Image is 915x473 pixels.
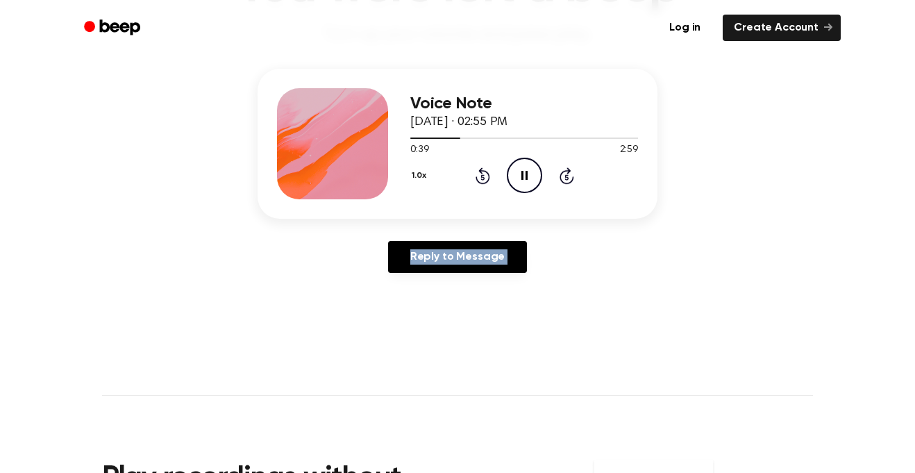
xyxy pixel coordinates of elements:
[723,15,841,41] a: Create Account
[388,241,527,273] a: Reply to Message
[74,15,153,42] a: Beep
[655,12,714,44] a: Log in
[410,116,507,128] span: [DATE] · 02:55 PM
[410,94,638,113] h3: Voice Note
[410,164,431,188] button: 1.0x
[620,143,638,158] span: 2:59
[410,143,428,158] span: 0:39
